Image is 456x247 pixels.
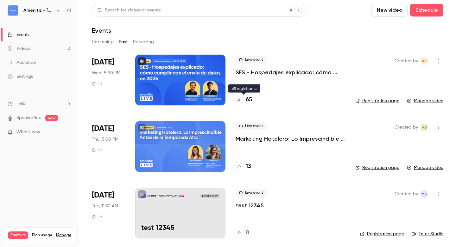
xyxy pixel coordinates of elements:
a: Manage video [407,98,443,104]
button: Recurring [133,37,154,47]
span: Thu, 5:00 PM [92,136,118,143]
h1: Events [92,27,111,34]
a: Manage video [407,164,443,171]
div: May 22 Thu, 5:00 PM (Europe/Madrid) [92,121,125,172]
a: Marketing Hotelero: Lo Imprescindible Antes de la Temporada Alta [236,135,345,143]
div: Videos [8,45,30,52]
div: Search for videos or events [97,7,161,14]
span: What's new [16,129,40,136]
iframe: Noticeable Trigger [64,130,72,135]
a: test 12345 [236,202,264,209]
div: Audience [8,59,36,66]
h4: 0 [246,229,249,237]
span: Alessia Riolo [421,57,428,65]
span: Created by [395,190,418,198]
span: Tue, 11:30 AM [92,203,118,209]
span: Plan usage [32,233,52,238]
span: [DATE] 11:30 AM [200,194,219,198]
span: Help [16,100,26,107]
a: 0 [236,229,249,237]
a: Manage [56,233,71,238]
span: AS [422,123,427,131]
a: SpeakerHub [16,115,41,121]
span: [DATE] [92,57,114,67]
button: New video [371,4,408,17]
span: Live event [236,122,267,130]
span: Live event [236,189,267,197]
li: help-dropdown-opener [8,100,72,107]
img: Amenitiz - España 🇪🇸 [8,5,18,16]
span: AR [422,57,427,65]
p: test 12345 [141,224,219,232]
span: Live event [236,56,267,63]
button: Upcoming [92,37,114,47]
a: Registration page [355,164,399,171]
a: 13 [236,162,251,171]
a: SES - Hospedajes explicado: cómo cumplir con el envio de datos en 2025 [236,69,345,76]
span: Created by [395,123,418,131]
span: MS [421,190,427,198]
div: Sep 10 Wed, 5:00 PM (Europe/Madrid) [92,55,125,105]
a: Enter Studio [412,231,443,237]
div: Settings [8,73,33,80]
a: test 12345Amenitiz - [GEOGRAPHIC_DATA] 🇪🇸[DATE] 11:30 AMtest 12345 [135,188,225,238]
h6: Amenitiz - [GEOGRAPHIC_DATA] 🇪🇸 [23,7,53,14]
span: Created by [395,57,418,65]
span: [DATE] [92,190,114,200]
div: 1 h [92,214,103,219]
span: [DATE] [92,123,114,134]
span: Wed, 5:00 PM [92,70,120,76]
div: 1 h [92,148,103,153]
a: Registration page [355,98,399,104]
span: Premium [8,231,28,239]
span: Antonio Sottosanti [421,123,428,131]
div: Apr 29 Tue, 11:30 AM (Europe/Madrid) [92,188,125,238]
h4: 13 [246,162,251,171]
span: Maria Serra [421,190,428,198]
p: Amenitiz - [GEOGRAPHIC_DATA] 🇪🇸 [147,194,184,197]
div: 1 h [92,81,103,86]
a: Registration page [360,231,404,237]
button: Past [119,37,128,47]
a: 65 [236,96,252,104]
span: new [45,115,58,121]
h4: 65 [246,96,252,104]
div: Events [8,31,29,38]
button: Schedule [410,4,443,17]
